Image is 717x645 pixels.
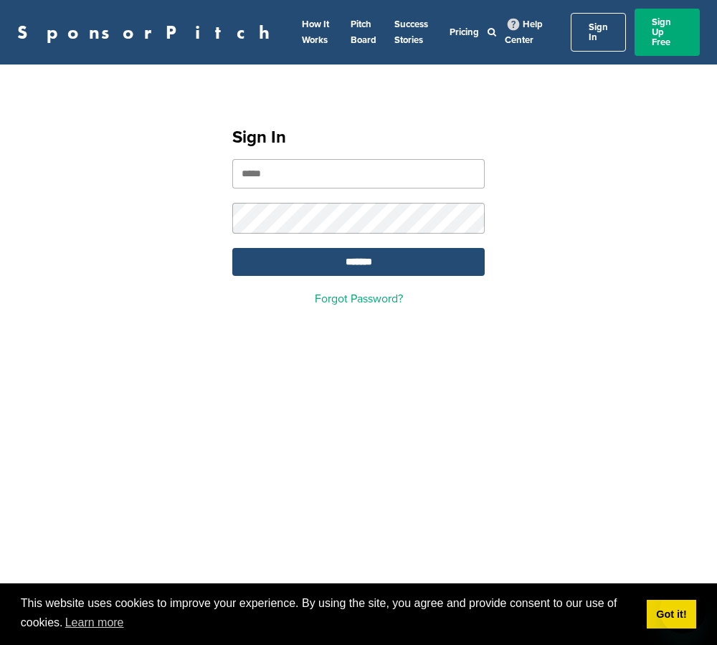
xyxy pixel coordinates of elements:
[232,125,485,150] h1: Sign In
[635,9,700,56] a: Sign Up Free
[647,600,696,629] a: dismiss cookie message
[302,19,329,46] a: How It Works
[21,595,635,634] span: This website uses cookies to improve your experience. By using the site, you agree and provide co...
[394,19,428,46] a: Success Stories
[505,16,543,49] a: Help Center
[315,292,403,306] a: Forgot Password?
[571,13,626,52] a: Sign In
[660,588,706,634] iframe: Button to launch messaging window
[17,23,279,42] a: SponsorPitch
[351,19,376,46] a: Pitch Board
[63,612,126,634] a: learn more about cookies
[450,27,479,38] a: Pricing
